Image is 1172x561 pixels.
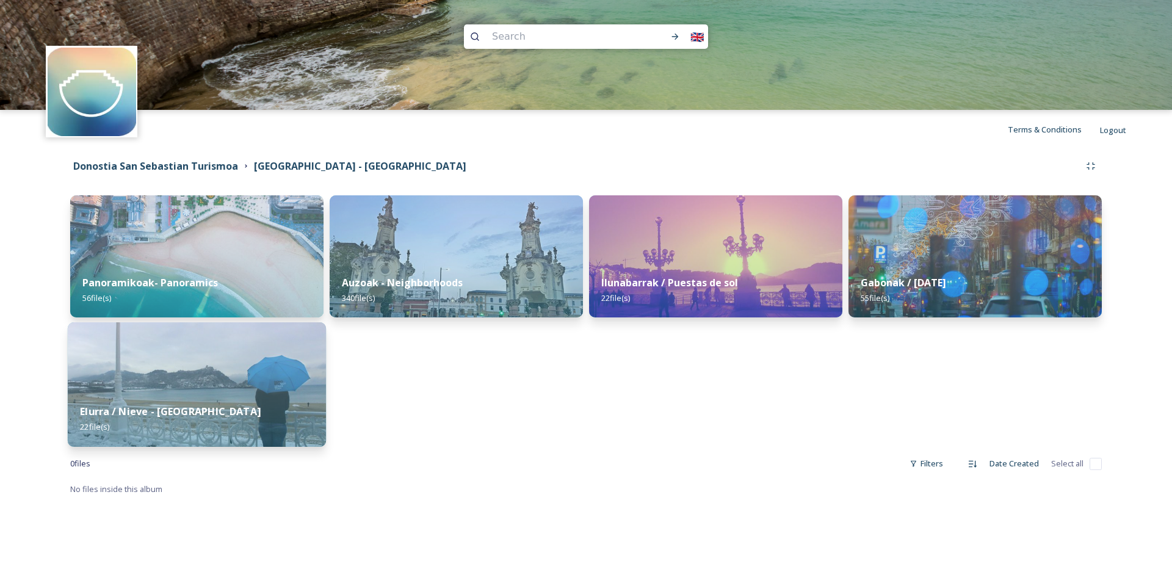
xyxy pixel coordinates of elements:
span: 340 file(s) [342,292,375,303]
span: 55 file(s) [861,292,889,303]
input: Search [486,23,642,50]
div: Date Created [983,452,1045,476]
span: 56 file(s) [82,292,111,303]
strong: Auzoak - Neighborhoods [342,276,463,289]
img: gabonaknavidad_44963969035_o.jpg [848,195,1102,317]
img: puerta-brandemburgo_38280459951_o.jpg [330,195,583,317]
span: 22 file(s) [80,421,109,432]
img: elurra-28-02-18-2_40507294572_o.jpg [68,322,326,447]
a: Terms & Conditions [1008,122,1100,137]
span: 0 file s [70,458,90,469]
img: Concha%2520-%2520Plano%2520cenital%25201%2520-%2520Paul%2520Michael.jpg [70,195,324,317]
span: 22 file(s) [601,292,630,303]
div: 🇬🇧 [686,26,708,48]
span: Terms & Conditions [1008,124,1082,135]
img: atardecer---barandilla-de-la-concha_31868792993_o.jpg [589,195,842,317]
div: Filters [903,452,949,476]
strong: Gabonak / [DATE] [861,276,946,289]
strong: Ilunabarrak / Puestas de sol [601,276,738,289]
strong: Donostia San Sebastian Turismoa [73,159,238,173]
span: Select all [1051,458,1083,469]
span: No files inside this album [70,483,162,494]
span: Logout [1100,125,1126,136]
strong: Elurra / Nieve - [GEOGRAPHIC_DATA] [80,405,261,418]
strong: [GEOGRAPHIC_DATA] - [GEOGRAPHIC_DATA] [254,159,466,173]
img: images.jpeg [48,48,136,136]
strong: Panoramikoak- Panoramics [82,276,218,289]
